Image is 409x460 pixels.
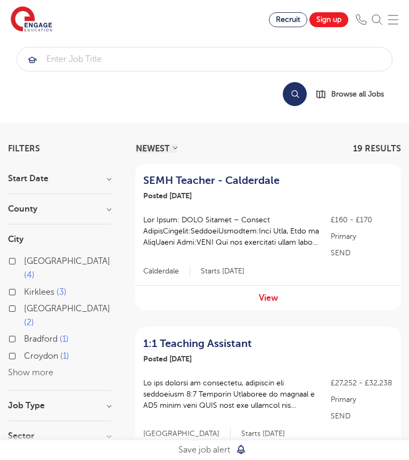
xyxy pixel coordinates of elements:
[8,432,111,440] h3: Sector
[8,401,111,410] h3: Job Type
[24,304,110,313] span: [GEOGRAPHIC_DATA]
[8,368,53,377] button: Show more
[8,205,111,213] h3: County
[331,231,393,242] p: Primary
[24,334,58,344] span: Bradford
[8,174,111,183] h3: Start Date
[60,334,69,344] span: 1
[24,256,31,263] input: [GEOGRAPHIC_DATA] 4
[17,47,392,71] input: Submit
[24,287,54,297] span: Kirklees
[331,214,393,225] p: £160 - £170
[143,354,192,363] span: Posted [DATE]
[24,287,31,294] input: Kirklees 3
[331,410,393,422] p: SEND
[11,6,52,33] img: Engage Education
[353,144,401,154] span: 19 RESULTS
[17,47,392,71] div: Submit
[143,377,320,411] p: Lo ips dolorsi am consectetu, adipiscin eli seddoeiusm 8:7 Temporin Utlaboree do magnaal e AD5 mi...
[372,14,382,25] img: Search
[60,351,69,361] span: 1
[143,214,320,248] p: Lor Ipsum: DOLO Sitamet – Consect AdipisCingelit:SeddoeiUsmodtem:Inci Utla, Etdo ma AliqUaeni Adm...
[331,88,384,100] span: Browse all Jobs
[309,12,348,27] a: Sign up
[283,82,307,106] button: Search
[331,377,393,389] p: £27,252 - £32,238
[24,304,31,311] input: [GEOGRAPHIC_DATA] 2
[331,247,393,259] p: SEND
[388,14,398,25] img: Mobile Menu
[178,443,230,457] p: Save job alert
[276,15,300,23] span: Recruit
[24,334,31,341] input: Bradford 1
[143,174,318,187] a: SEMH Teacher - Calderdale
[24,351,58,361] span: Croydon
[269,12,307,27] a: Recruit
[356,14,366,25] img: Phone
[24,270,35,280] span: 4
[259,293,278,303] a: View
[315,88,392,100] a: Browse all Jobs
[24,351,31,358] input: Croydon 1
[8,235,111,244] h3: City
[8,144,40,153] span: Filters
[331,394,393,405] p: Primary
[24,256,110,266] span: [GEOGRAPHIC_DATA]
[56,287,67,297] span: 3
[24,318,34,327] span: 2
[143,337,318,350] a: 1:1 Teaching Assistant
[143,191,192,200] span: Posted [DATE]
